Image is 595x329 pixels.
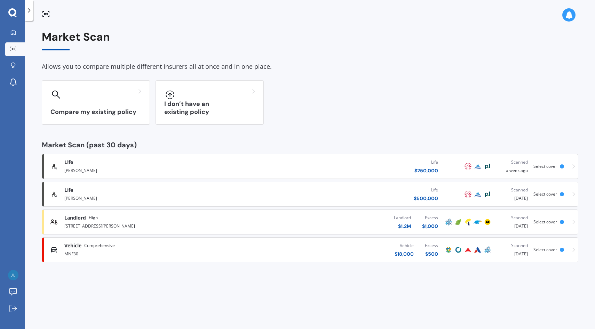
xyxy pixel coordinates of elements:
img: Protecta [444,246,453,254]
span: Select cover [533,247,557,253]
span: Life [64,187,73,194]
img: Cove [454,246,462,254]
div: Excess [425,242,438,249]
img: AMP [444,218,453,226]
a: Life[PERSON_NAME]Life$500,000AIAPinnacle LifePartners LifeScanned[DATE]Select cover [42,182,578,207]
div: Scanned [498,242,528,249]
h3: Compare my existing policy [50,108,141,116]
div: Market Scan (past 30 days) [42,141,578,148]
div: Scanned [498,159,528,166]
h3: I don’t have an existing policy [164,100,255,116]
a: VehicleComprehensiveMNF30Vehicle$18,000Excess$500ProtectaCoveProvidentAutosureAMPScanned[DATE]Sel... [42,237,578,262]
div: MNF30 [64,249,247,257]
div: Scanned [498,214,528,221]
span: Select cover [533,163,557,169]
div: $ 500 [425,250,438,257]
div: [DATE] [498,242,528,257]
div: Life [414,187,438,194]
span: High [89,214,98,221]
span: Landlord [64,214,86,221]
div: $ 1.2M [394,223,411,230]
img: AMP [483,246,492,254]
span: Comprehensive [84,242,115,249]
span: Life [64,159,73,166]
img: landlord.470ea2398dcb263567d0.svg [50,219,57,225]
img: Initio [454,218,462,226]
div: Allows you to compare multiple different insurers all at once and in one place. [42,61,578,72]
img: Partners Life [483,162,492,171]
div: a week ago [498,159,528,174]
div: [DATE] [498,187,528,202]
img: Autosure [474,246,482,254]
img: Trade Me Insurance [474,218,482,226]
div: Landlord [394,214,411,221]
div: [PERSON_NAME] [64,194,247,202]
div: $ 250,000 [414,167,438,174]
div: Market Scan [42,31,578,50]
img: Pinnacle Life [474,190,482,198]
img: AIA [464,190,472,198]
img: Pinnacle Life [474,162,482,171]
div: Scanned [498,187,528,194]
img: Partners Life [483,190,492,198]
span: Vehicle [64,242,81,249]
div: Excess [422,214,438,221]
a: LandlordHigh[STREET_ADDRESS][PERSON_NAME]Landlord$1.2MExcess$1,000AMPInitioTowerTrade Me Insuranc... [42,209,578,235]
div: [STREET_ADDRESS][PERSON_NAME] [64,221,247,230]
span: Select cover [533,219,557,225]
div: $ 18,000 [395,250,414,257]
div: [PERSON_NAME] [64,166,247,174]
img: b098fd21a97e2103b915261ee479d459 [8,270,18,280]
img: AIA [464,162,472,171]
span: Select cover [533,191,557,197]
img: Provident [464,246,472,254]
a: Life[PERSON_NAME]Life$250,000AIAPinnacle LifePartners LifeScanneda week agoSelect cover [42,154,578,179]
div: Life [414,159,438,166]
div: Vehicle [395,242,414,249]
img: AA [483,218,492,226]
div: $ 500,000 [414,195,438,202]
div: [DATE] [498,214,528,230]
div: $ 1,000 [422,223,438,230]
img: Tower [464,218,472,226]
